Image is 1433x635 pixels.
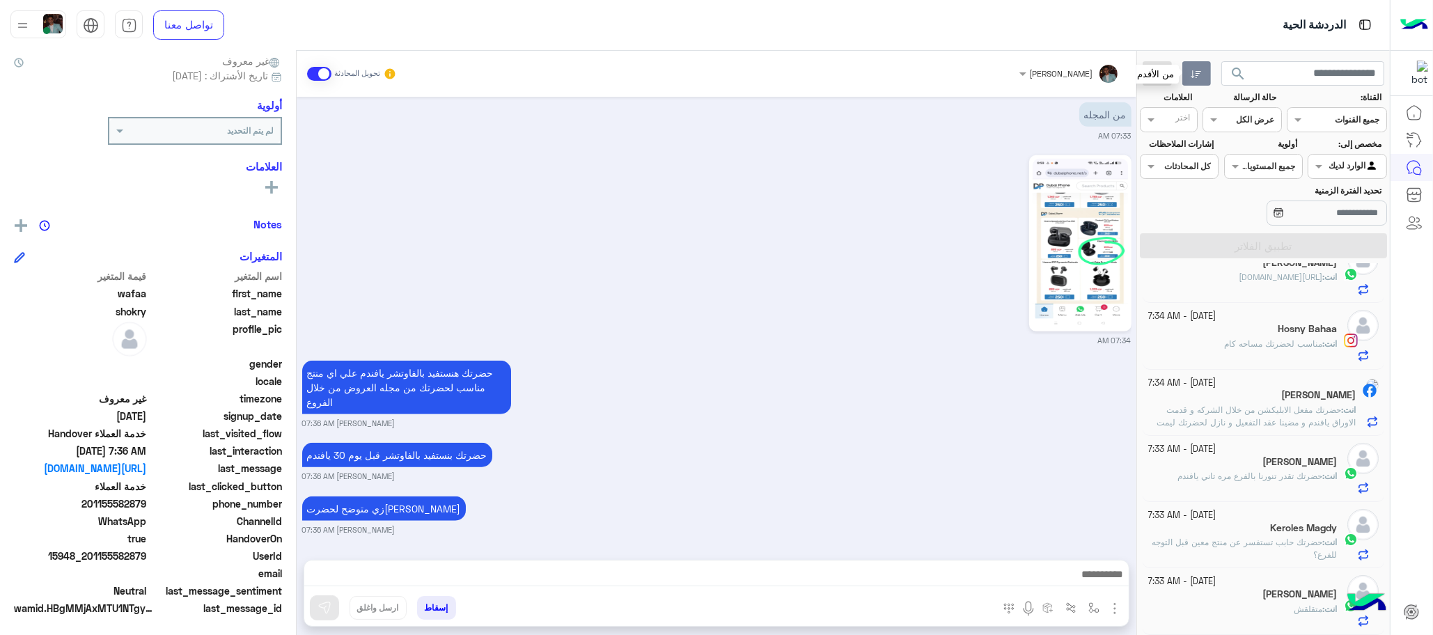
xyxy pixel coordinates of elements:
span: HandoverOn [150,531,283,546]
button: select flow [1083,596,1106,619]
img: send voice note [1020,600,1037,617]
span: first_name [150,286,283,301]
span: last_name [150,304,283,319]
span: انت [1324,537,1337,547]
img: add [15,219,27,232]
small: [PERSON_NAME] 07:36 AM [302,524,396,535]
span: غير معروف [14,391,147,406]
span: locale [150,374,283,389]
p: 30/9/2025, 7:33 AM [1079,102,1131,127]
label: حالة الرسالة [1205,91,1276,104]
img: Trigger scenario [1065,602,1076,613]
p: الدردشة الحية [1283,16,1346,35]
span: Handover خدمة العملاء [14,426,147,441]
img: WhatsApp [1344,533,1358,547]
img: defaultAdmin.png [1347,443,1379,474]
b: : [1341,405,1356,415]
img: defaultAdmin.png [1347,575,1379,606]
small: [DATE] - 7:33 AM [1148,509,1216,522]
span: wafaa [14,286,147,301]
h5: Keroles Magdy [1270,522,1337,534]
span: [PERSON_NAME] [1030,68,1093,79]
span: 2024-11-25T11:36:40.036Z [14,409,147,423]
img: 811288408125217.jpg [1033,159,1128,328]
small: [DATE] - 7:33 AM [1148,443,1216,456]
span: shokry [14,304,147,319]
span: انت [1343,405,1356,415]
small: 07:34 AM [1098,335,1131,346]
img: Instagram [1344,334,1358,347]
span: ChannelId [150,514,283,528]
p: 30/9/2025, 7:36 AM [302,443,492,467]
div: اختر [1175,111,1192,127]
img: Facebook [1363,384,1377,398]
img: tab [83,17,99,33]
small: [DATE] - 7:34 AM [1148,310,1216,323]
span: حضرتك مفعل الابليكشن من خلال الشركه و قدمت الاوراق يافندم و مضينا عقد التفعيل و نازل لحضرتك ليمت ... [1157,405,1356,440]
span: متقلقش [1294,604,1322,614]
h6: المتغيرات [240,250,282,262]
span: تاريخ الأشتراك : [DATE] [172,68,268,83]
label: القناة: [1289,91,1382,104]
b: لم يتم التحديد [227,125,274,136]
span: حضرتك حابب تستفسر عن منتج معين قبل التوجه للفرع؟ [1152,537,1337,560]
h6: العلامات [14,160,282,173]
span: wamid.HBgMMjAxMTU1NTgyODc5FQIAEhggQUM4ODgzODFEQzQ3NEJDRkQyQTc0RDkxMzVGN0FEOTUA [14,601,153,616]
small: [PERSON_NAME] 07:36 AM [302,471,396,482]
label: أولوية [1226,138,1297,150]
img: userImage [43,14,63,33]
img: WhatsApp [1344,467,1358,480]
span: last_message_id [156,601,282,616]
h6: أولوية [257,99,282,111]
h5: Mohamed Mounir [1262,456,1337,468]
img: select flow [1088,602,1099,613]
span: انت [1324,338,1337,349]
img: tab [121,17,137,33]
img: Logo [1400,10,1428,40]
small: [PERSON_NAME] 07:36 AM [302,418,396,429]
b: : [1322,471,1337,481]
img: tab [1356,16,1374,33]
img: make a call [1003,603,1015,614]
img: profile [14,17,31,34]
img: create order [1042,602,1054,613]
img: send attachment [1106,600,1123,617]
span: انت [1324,272,1337,282]
img: notes [39,220,50,231]
span: null [14,566,147,581]
span: last_message_sentiment [150,583,283,598]
span: gender [150,356,283,371]
span: حضرتك تقدر تنورنا بالفرع مره تاني يافندم [1177,471,1322,481]
button: إسقاط [417,596,456,620]
small: 07:33 AM [1099,130,1131,141]
span: signup_date [150,409,283,423]
small: [DATE] - 7:33 AM [1148,575,1216,588]
span: 2025-09-30T04:36:14.922Z [14,444,147,458]
span: timezone [150,391,283,406]
span: مناسب لحضرتك مساحه كام [1224,338,1322,349]
span: 0 [14,583,147,598]
label: تحديد الفترة الزمنية [1226,185,1381,197]
small: [DATE] - 7:34 AM [1148,377,1216,390]
img: defaultAdmin.png [112,322,147,356]
button: تطبيق الفلاتر [1140,233,1387,258]
button: Trigger scenario [1060,596,1083,619]
span: انت [1324,471,1337,481]
span: 2 [14,514,147,528]
span: null [14,356,147,371]
span: 15948_201155582879 [14,549,147,563]
img: defaultAdmin.png [1347,310,1379,341]
label: العلامات [1141,91,1192,104]
h5: Hosny Bahaa [1278,323,1337,335]
span: غير معروف [222,54,282,68]
span: last_message [150,461,283,476]
span: 201155582879 [14,496,147,511]
img: 1403182699927242 [1403,61,1428,86]
img: hulul-logo.png [1342,579,1391,628]
button: search [1221,61,1255,91]
h5: Ahmed Ibrahem [1262,588,1337,600]
label: مخصص إلى: [1310,138,1381,150]
img: WhatsApp [1344,267,1358,281]
span: phone_number [150,496,283,511]
h5: Ahmed Mamdouh [1281,389,1356,401]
